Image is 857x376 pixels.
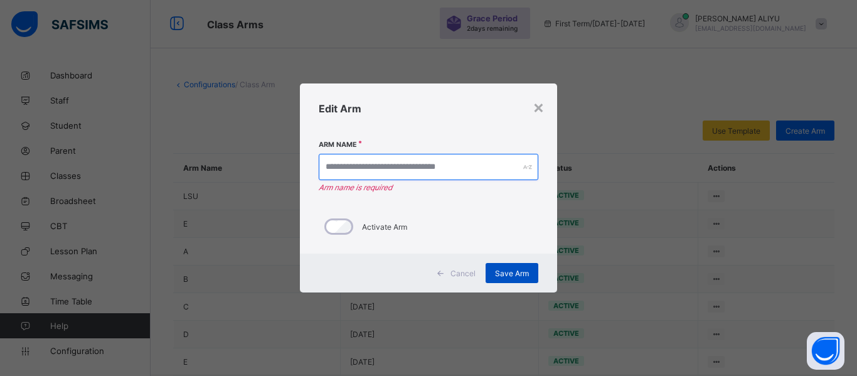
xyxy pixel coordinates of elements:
[319,141,357,149] label: Arm Name
[319,183,538,192] em: Arm name is required
[319,102,361,115] span: Edit Arm
[533,96,545,117] div: ×
[807,332,844,370] button: Open asap
[450,269,476,278] span: Cancel
[495,269,529,278] span: Save Arm
[362,222,407,232] label: Activate Arm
